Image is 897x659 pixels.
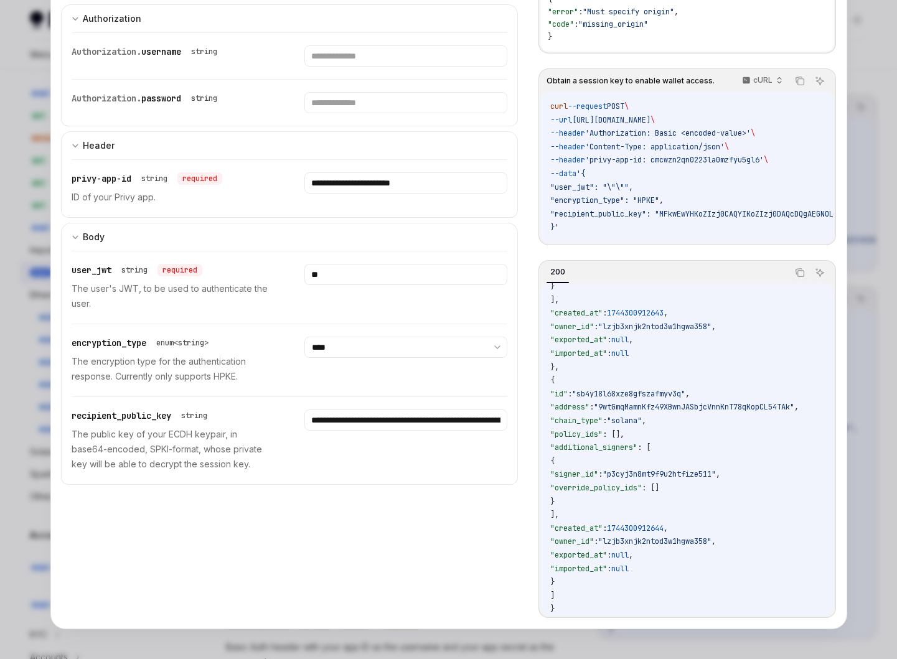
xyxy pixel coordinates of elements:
[585,142,725,152] span: 'Content-Type: application/json'
[576,169,585,179] span: '{
[572,389,685,399] span: "sb4y18l68xze8gfszafmyv3q"
[603,469,716,479] span: "p3cyj3n8mt9f9u2htfize511"
[603,308,607,318] span: :
[629,550,633,560] span: ,
[550,128,585,138] span: --header
[578,7,583,17] span: :
[72,409,212,422] div: recipient_public_key
[607,335,611,345] span: :
[792,264,808,281] button: Copy the contents from the code block
[711,322,716,332] span: ,
[72,281,275,311] p: The user's JWT, to be used to authenticate the user.
[550,101,568,111] span: curl
[550,483,642,493] span: "override_policy_ids"
[594,536,598,546] span: :
[72,354,275,384] p: The encryption type for the authentication response. Currently only supports HPKE.
[664,523,668,533] span: ,
[585,128,751,138] span: 'Authorization: Basic <encoded-value>'
[664,308,668,318] span: ,
[61,4,519,32] button: expand input section
[550,456,555,466] span: {
[794,402,799,412] span: ,
[607,523,664,533] span: 1744300912644
[550,416,603,426] span: "chain_type"
[572,115,650,125] span: [URL][DOMAIN_NAME]
[548,7,578,17] span: "error"
[550,169,576,179] span: --data
[72,264,111,276] span: user_jwt
[550,497,555,507] span: }
[637,442,650,452] span: : [
[72,93,141,104] span: Authorization.
[753,75,773,85] p: cURL
[550,510,559,520] span: ],
[611,348,629,358] span: null
[550,536,594,546] span: "owner_id"
[72,337,214,349] div: encryption_type
[550,142,585,152] span: --header
[594,402,794,412] span: "9wtGmqMamnKfz49XBwnJASbjcVnnKnT78qKopCL54TAk"
[72,92,222,105] div: Authorization.password
[735,70,788,91] button: cURL
[547,264,569,279] div: 200
[550,469,598,479] span: "signer_id"
[583,7,674,17] span: "Must specify origin"
[550,523,603,533] span: "created_at"
[61,131,519,159] button: expand input section
[550,564,607,574] span: "imported_at"
[674,7,679,17] span: ,
[624,101,629,111] span: \
[550,362,559,372] span: },
[650,115,655,125] span: \
[72,264,202,276] div: user_jwt
[141,174,167,184] div: string
[72,45,222,58] div: Authorization.username
[83,230,105,245] div: Body
[550,375,555,385] span: {
[156,338,209,348] div: enum<string>
[568,101,607,111] span: --request
[550,442,637,452] span: "additional_signers"
[611,550,629,560] span: null
[685,389,690,399] span: ,
[603,416,607,426] span: :
[550,195,664,205] span: "encryption_type": "HPKE",
[589,402,594,412] span: :
[598,469,603,479] span: :
[121,265,148,275] div: string
[711,536,716,546] span: ,
[751,128,755,138] span: \
[550,550,607,560] span: "exported_at"
[607,308,664,318] span: 1744300912643
[611,564,629,574] span: null
[550,295,559,305] span: ],
[716,469,720,479] span: ,
[550,115,572,125] span: --url
[550,222,559,232] span: }'
[598,536,711,546] span: "lzjb3xnjk2ntod3w1hgwa358"
[72,427,275,472] p: The public key of your ECDH keypair, in base64-encoded, SPKI-format, whose private key will be ab...
[72,410,171,421] span: recipient_public_key
[812,264,828,281] button: Ask AI
[72,190,275,205] p: ID of your Privy app.
[550,182,633,192] span: "user_jwt": "\"\"",
[61,223,519,251] button: expand input section
[141,46,181,57] span: username
[812,73,828,89] button: Ask AI
[607,564,611,574] span: :
[611,335,629,345] span: null
[550,429,603,439] span: "policy_ids"
[191,47,217,57] div: string
[177,172,222,185] div: required
[642,483,659,493] span: : []
[548,32,552,42] span: }
[629,335,633,345] span: ,
[550,348,607,358] span: "imported_at"
[550,402,589,412] span: "address"
[181,411,207,421] div: string
[72,173,131,184] span: privy-app-id
[607,416,642,426] span: "solana"
[72,172,222,185] div: privy-app-id
[642,416,646,426] span: ,
[550,604,555,614] span: }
